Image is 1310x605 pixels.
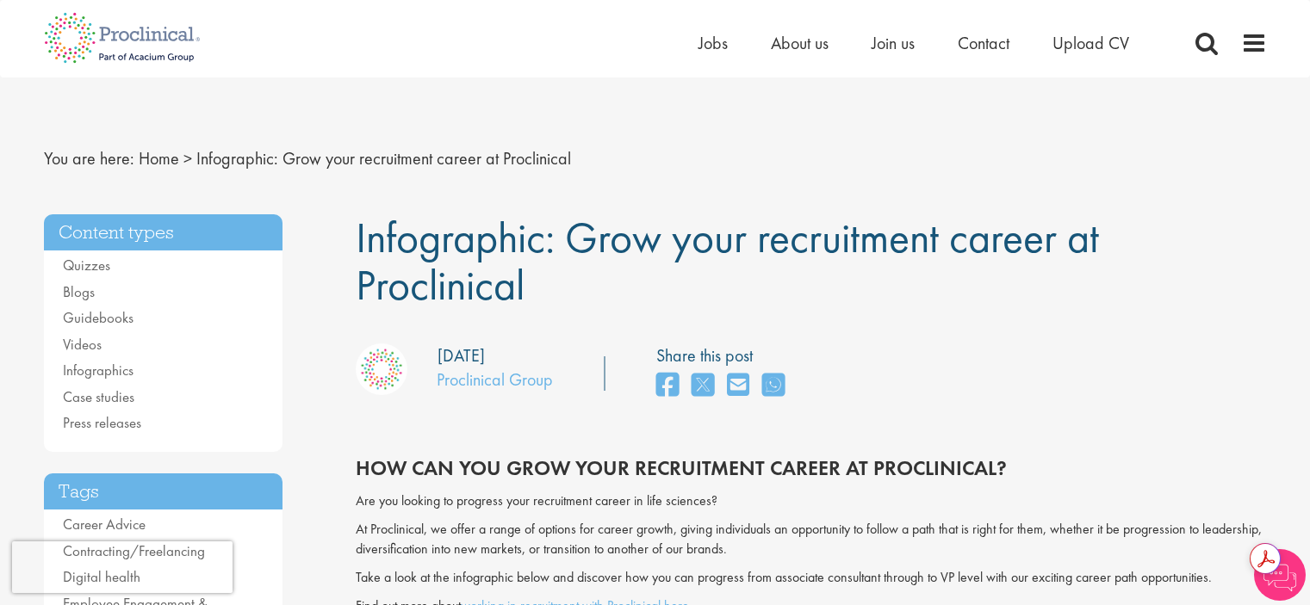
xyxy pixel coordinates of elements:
[1052,32,1129,54] a: Upload CV
[656,367,679,404] a: share on facebook
[183,147,192,170] span: >
[437,368,553,391] a: Proclinical Group
[63,282,95,301] a: Blogs
[63,413,141,432] a: Press releases
[63,515,146,534] a: Career Advice
[12,541,233,593] iframe: reCAPTCHA
[196,147,571,170] span: Infographic: Grow your recruitment career at Proclinical
[692,367,714,404] a: share on twitter
[356,210,1099,312] span: Infographic: Grow your recruitment career at Proclinical
[656,343,793,368] label: Share this post
[356,520,1262,558] span: At Proclinical, we offer a range of options for career growth, giving individuals an opportunity ...
[63,256,110,275] a: Quizzes
[44,214,283,251] h3: Content types
[771,32,829,54] a: About us
[44,473,283,510] h3: Tags
[727,367,749,404] a: share on email
[356,343,407,395] img: Proclinical Group
[762,367,785,404] a: share on whats app
[356,568,1267,588] p: Take a look at the infographic below and discover how you can progress from associate consultant ...
[63,361,133,380] a: Infographics
[44,147,134,170] span: You are here:
[438,343,485,368] div: [DATE]
[356,454,1007,481] span: HOW Can you grow your recruitment career at proclinical?
[872,32,915,54] a: Join us
[139,147,179,170] a: breadcrumb link
[698,32,728,54] a: Jobs
[63,387,134,406] a: Case studies
[1254,549,1306,601] img: Chatbot
[356,491,717,509] span: Are you looking to progress your recruitment career in life sciences?
[958,32,1009,54] a: Contact
[63,335,102,354] a: Videos
[63,308,133,327] a: Guidebooks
